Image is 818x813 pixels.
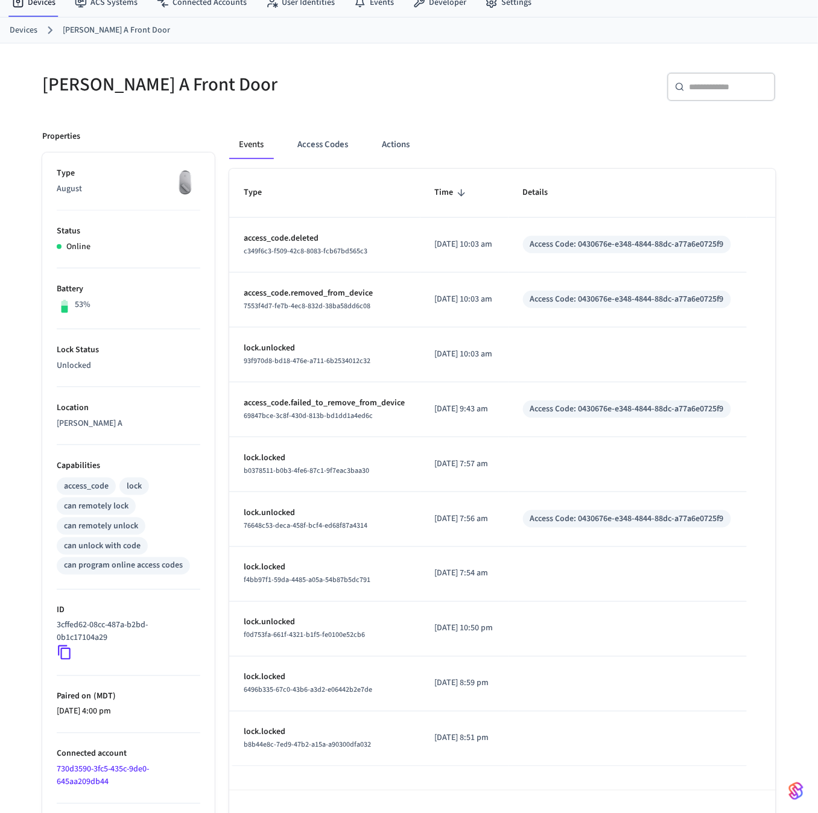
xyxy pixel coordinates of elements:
[170,167,200,197] img: August Wifi Smart Lock 3rd Gen, Silver, Front
[57,183,200,195] p: August
[57,604,200,617] p: ID
[244,232,406,245] p: access_code.deleted
[244,726,406,739] p: lock.locked
[57,344,200,356] p: Lock Status
[229,130,273,159] button: Events
[64,520,138,533] div: can remotely unlock
[91,691,116,703] span: ( MDT )
[229,169,776,766] table: sticky table
[244,452,406,464] p: lock.locked
[244,246,367,256] span: c349f6c3-f509-42c8-8083-fcb67bd565c3
[64,500,128,513] div: can remotely lock
[244,397,406,410] p: access_code.failed_to_remove_from_device
[66,241,90,253] p: Online
[435,513,494,525] p: [DATE] 7:56 am
[530,403,724,416] div: Access Code: 0430676e-e348-4844-88dc-a77a6e0725f9
[435,238,494,251] p: [DATE] 10:03 am
[244,575,370,586] span: f4bb97f1-59da-4485-a05a-54b87b5dc791
[244,466,369,476] span: b0378511-b0b3-4fe6-87c1-9f7eac3baa30
[435,568,494,580] p: [DATE] 7:54 am
[57,402,200,414] p: Location
[244,740,371,750] span: b8b44e8c-7ed9-47b2-a15a-a90300dfa032
[57,359,200,372] p: Unlocked
[244,685,372,695] span: 6496b335-67c0-43b6-a3d2-e06442b2e7de
[64,480,109,493] div: access_code
[530,238,724,251] div: Access Code: 0430676e-e348-4844-88dc-a77a6e0725f9
[288,130,358,159] button: Access Codes
[57,225,200,238] p: Status
[57,706,200,718] p: [DATE] 4:00 pm
[75,299,90,311] p: 53%
[57,748,200,761] p: Connected account
[435,293,494,306] p: [DATE] 10:03 am
[244,520,367,531] span: 76648c53-deca-458f-bcf4-ed68f87a4314
[530,293,724,306] div: Access Code: 0430676e-e348-4844-88dc-a77a6e0725f9
[57,619,195,645] p: 3cffed62-08cc-487a-b2bd-0b1c17104a29
[57,460,200,472] p: Capabilities
[530,513,724,525] div: Access Code: 0430676e-e348-4844-88dc-a77a6e0725f9
[244,301,370,311] span: 7553f4d7-fe7b-4ec8-832d-38ba58dd6c08
[57,417,200,430] p: [PERSON_NAME] A
[435,403,494,416] p: [DATE] 9:43 am
[435,732,494,745] p: [DATE] 8:51 pm
[244,183,277,202] span: Type
[372,130,419,159] button: Actions
[244,630,365,641] span: f0d753fa-661f-4321-b1f5-fe0100e52cb6
[42,72,402,97] h5: [PERSON_NAME] A Front Door
[64,540,141,552] div: can unlock with code
[244,411,373,421] span: 69847bce-3c8f-430d-813b-bd1dd1a4ed6c
[435,622,494,635] p: [DATE] 10:50 pm
[435,677,494,690] p: [DATE] 8:59 pm
[63,24,170,37] a: [PERSON_NAME] A Front Door
[244,562,406,574] p: lock.locked
[10,24,37,37] a: Devices
[244,356,370,366] span: 93f970d8-bd18-476e-a711-6b2534012c32
[57,167,200,180] p: Type
[127,480,142,493] div: lock
[244,616,406,629] p: lock.unlocked
[523,183,564,202] span: Details
[435,348,494,361] p: [DATE] 10:03 am
[789,782,804,801] img: SeamLogoGradient.69752ec5.svg
[244,287,406,300] p: access_code.removed_from_device
[57,283,200,296] p: Battery
[42,130,80,143] p: Properties
[435,458,494,470] p: [DATE] 7:57 am
[57,764,149,788] a: 730d3590-3fc5-435c-9de0-645aa209db44
[57,691,200,703] p: Paired on
[229,130,776,159] div: ant example
[435,183,469,202] span: Time
[244,342,406,355] p: lock.unlocked
[64,560,183,572] div: can program online access codes
[244,507,406,519] p: lock.unlocked
[244,671,406,684] p: lock.locked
